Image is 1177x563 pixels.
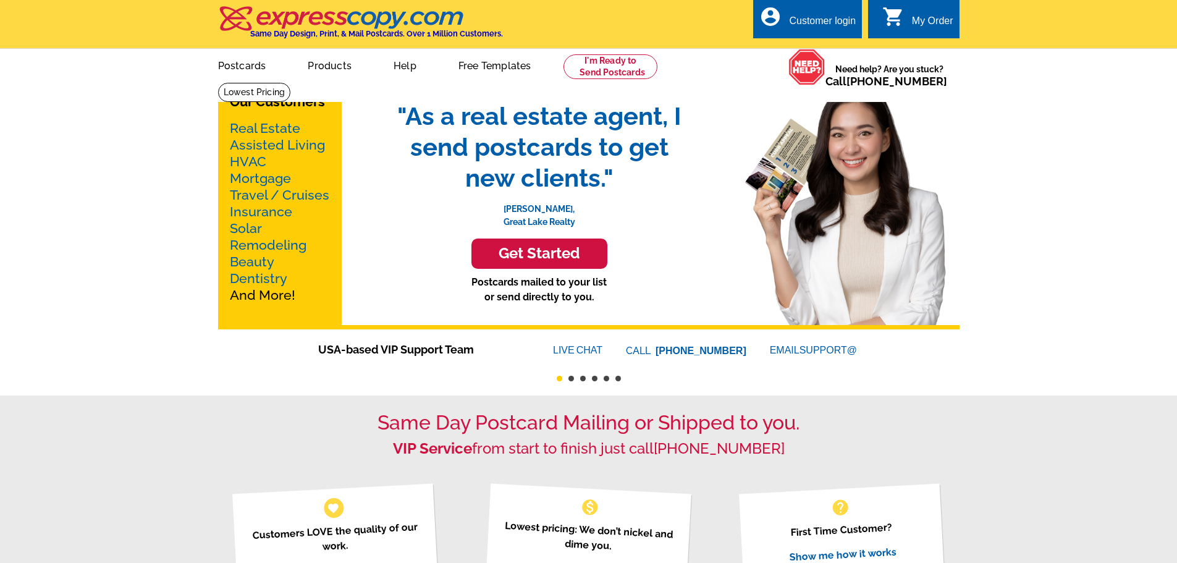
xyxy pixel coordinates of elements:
button: 4 of 6 [592,376,597,381]
a: Same Day Design, Print, & Mail Postcards. Over 1 Million Customers. [218,15,503,38]
a: EMAILSUPPORT@ [770,345,859,355]
a: Real Estate [230,121,300,136]
i: shopping_cart [882,6,905,28]
p: And More! [230,120,330,303]
img: help [788,49,825,85]
a: account_circle Customer login [759,14,856,29]
span: USA-based VIP Support Team [318,341,516,358]
font: CALL [626,344,652,358]
a: [PHONE_NUMBER] [654,439,785,457]
span: Need help? Are you stuck? [825,63,953,88]
font: LIVE [553,343,576,358]
button: 5 of 6 [604,376,609,381]
a: [PHONE_NUMBER] [846,75,947,88]
a: HVAC [230,154,266,169]
strong: VIP Service [393,439,472,457]
span: "As a real estate agent, I send postcards to get new clients." [385,101,694,193]
span: favorite [327,501,340,514]
a: Remodeling [230,237,306,253]
a: Dentistry [230,271,287,286]
button: 2 of 6 [568,376,574,381]
h3: Get Started [487,245,592,263]
p: [PERSON_NAME], Great Lake Realty [385,193,694,229]
span: monetization_on [580,497,600,517]
button: 1 of 6 [557,376,562,381]
a: Help [374,50,436,79]
a: shopping_cart My Order [882,14,953,29]
a: Get Started [385,239,694,269]
p: First Time Customer? [754,518,929,542]
span: Call [825,75,947,88]
h4: Same Day Design, Print, & Mail Postcards. Over 1 Million Customers. [250,29,503,38]
a: Insurance [230,204,292,219]
font: SUPPORT@ [799,343,859,358]
i: account_circle [759,6,782,28]
a: Beauty [230,254,274,269]
a: Show me how it works [789,546,896,563]
a: Assisted Living [230,137,325,153]
span: help [830,497,850,517]
h2: from start to finish just call [218,440,960,458]
h1: Same Day Postcard Mailing or Shipped to you. [218,411,960,434]
a: Travel / Cruises [230,187,329,203]
button: 3 of 6 [580,376,586,381]
a: [PHONE_NUMBER] [656,345,746,356]
a: Solar [230,221,262,236]
a: Products [288,50,371,79]
a: LIVECHAT [553,345,602,355]
button: 6 of 6 [615,376,621,381]
a: Mortgage [230,171,291,186]
p: Customers LOVE the quality of our work. [248,519,423,558]
a: Free Templates [439,50,551,79]
p: Lowest pricing: We don’t nickel and dime you. [501,518,676,557]
div: Customer login [789,15,856,33]
a: Postcards [198,50,286,79]
p: Postcards mailed to your list or send directly to you. [385,275,694,305]
div: My Order [912,15,953,33]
